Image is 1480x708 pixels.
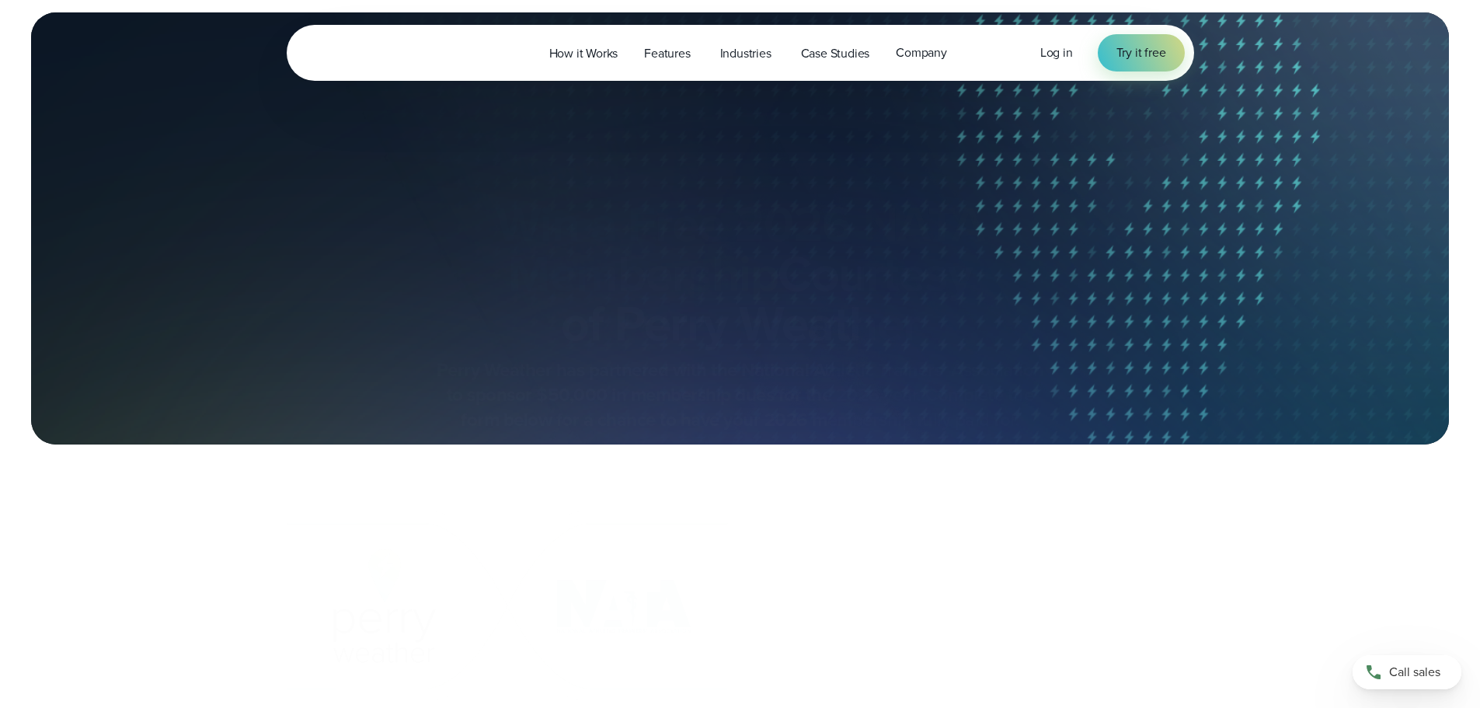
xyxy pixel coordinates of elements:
span: How it Works [549,44,618,63]
a: Case Studies [788,37,883,69]
a: Log in [1040,44,1073,62]
span: Try it free [1116,44,1166,62]
a: Try it free [1098,34,1185,71]
span: Case Studies [801,44,870,63]
a: How it Works [536,37,632,69]
span: Call sales [1389,663,1440,682]
span: Log in [1040,44,1073,61]
span: Features [644,44,690,63]
span: Industries [720,44,771,63]
span: Company [896,44,947,62]
a: Call sales [1353,655,1461,689]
